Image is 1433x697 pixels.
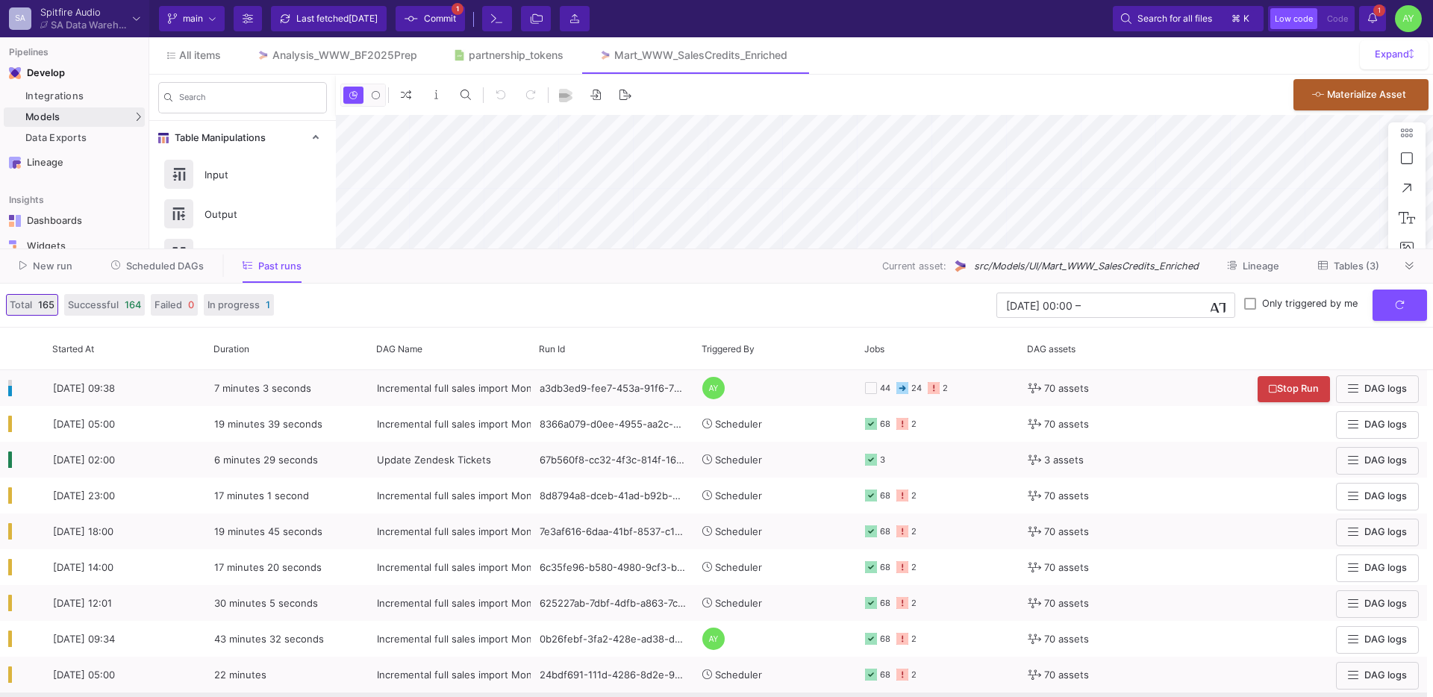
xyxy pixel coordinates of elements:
div: 2 [911,622,917,657]
span: [DATE] 09:34 [53,633,115,645]
button: AY [1390,5,1422,32]
button: DAG logs [1336,662,1419,690]
div: partnership_tokens [469,49,563,61]
span: Only triggered by me [1262,298,1358,310]
span: DAG logs [1364,383,1407,394]
div: 67b560f8-cc32-4f3c-814f-161c1c432f24 [531,442,694,478]
div: Output [196,203,299,225]
button: ⌘k [1227,10,1255,28]
div: AY [702,628,725,650]
span: Models [25,111,60,123]
span: Incremental full sales import Mon-Sat - CSVs REMOVED [377,490,637,501]
div: 2 [911,478,917,513]
span: Jobs [864,343,884,354]
img: Navigation icon [9,215,21,227]
span: 165 [38,298,54,312]
div: a3db3ed9-fee7-453a-91f6-77ab612c9fbb [531,370,694,406]
div: 24 [911,371,922,406]
span: [DATE] 14:00 [53,561,113,573]
span: All items [179,49,221,61]
span: [DATE] 12:01 [53,597,112,609]
div: 625227ab-7dbf-4dfb-a863-7ca679aead0d [531,585,694,621]
span: 70 assets [1044,657,1089,693]
div: 2 [911,407,917,442]
div: Data Exports [25,132,141,144]
span: 19 minutes 39 seconds [214,418,322,430]
span: Current asset: [882,259,946,273]
img: Tab icon [257,49,269,62]
div: SA [9,7,31,30]
span: 1 [1373,4,1385,16]
span: Search for all files [1137,7,1212,30]
span: 70 assets [1044,550,1089,585]
div: Integrations [25,90,141,102]
span: Tables (3) [1334,260,1379,272]
span: 19 minutes 45 seconds [214,525,322,537]
span: [DATE] 23:00 [53,490,115,501]
button: Commit [396,6,465,31]
img: Navigation icon [9,240,21,252]
span: [DATE] 09:38 [53,382,115,394]
a: Navigation iconDashboards [4,209,145,233]
img: UI Model [952,258,968,274]
button: DAG logs [1336,590,1419,618]
div: Last fetched [296,7,378,30]
div: Dashboards [27,215,124,227]
span: k [1243,10,1249,28]
button: In progress1 [204,294,274,316]
button: Low code [1270,8,1317,29]
span: Total [10,298,32,312]
span: Code [1327,13,1348,24]
div: 8d8794a8-dceb-41ad-b92b-61fc1e1a0daa [531,478,694,513]
span: DAG Name [376,343,422,354]
span: Incremental full sales import Mon-Sat - CSVs REMOVED [377,669,637,681]
div: SA Data Warehouse [51,20,127,30]
span: 70 assets [1044,407,1089,442]
div: Input [196,163,299,186]
div: Lineage [27,157,124,169]
span: Low code [1275,13,1313,24]
button: DAG logs [1336,447,1419,475]
div: 2 [911,586,917,621]
div: 68 [880,622,890,657]
span: DAG logs [1364,634,1407,645]
span: Table Manipulations [169,132,266,144]
span: 0 [188,298,194,312]
button: Input [149,154,336,194]
span: 22 minutes [214,669,266,681]
a: Navigation iconLineage [4,151,145,175]
button: Successful164 [64,294,145,316]
div: Union [196,243,299,265]
span: 7 minutes 3 seconds [214,382,311,394]
button: Code [1323,8,1352,29]
mat-expansion-panel-header: Navigation iconDevelop [4,61,145,85]
span: 17 minutes 20 seconds [214,561,322,573]
span: Scheduler [715,597,762,609]
span: DAG logs [1364,669,1407,681]
div: 7e3af616-6daa-41bf-8537-c1f8d7cf9c26 [531,513,694,549]
span: DAG logs [1364,562,1407,573]
span: In progress [207,298,260,312]
span: [DATE] 18:00 [53,525,113,537]
span: Incremental full sales import Mon-Sat - CSVs REMOVED [377,382,637,394]
div: AY [1395,5,1422,32]
img: Tab icon [453,49,466,62]
span: Triggered By [702,343,755,354]
div: 2 [911,550,917,585]
span: Scheduler [715,669,762,681]
button: Scheduled DAGs [93,254,222,278]
span: Scheduler [715,490,762,501]
span: Duration [213,343,249,354]
div: Spitfire Audio [40,7,127,17]
div: Analysis_WWW_BF2025Prep [272,49,417,61]
button: main [159,6,225,31]
span: 70 assets [1044,622,1089,657]
span: Lineage [1243,260,1279,272]
span: [DATE] 05:00 [53,418,115,430]
mat-expansion-panel-header: Table Manipulations [149,121,336,154]
span: ⌘ [1231,10,1240,28]
span: DAG logs [1364,490,1407,501]
span: 1 [266,298,270,312]
span: – [1075,299,1081,311]
button: Tables (3) [1300,254,1397,278]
